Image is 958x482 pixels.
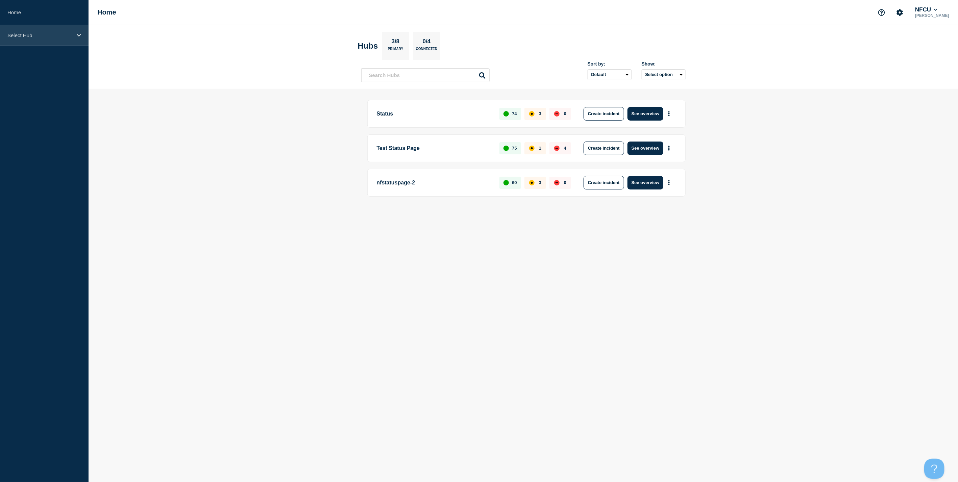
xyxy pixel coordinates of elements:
[584,176,624,189] button: Create incident
[665,176,673,189] button: More actions
[588,69,632,80] select: Sort by
[665,107,673,120] button: More actions
[584,142,624,155] button: Create incident
[529,111,535,117] div: affected
[389,38,402,47] p: 3/8
[529,146,535,151] div: affected
[665,142,673,154] button: More actions
[539,146,541,151] p: 1
[420,38,433,47] p: 0/4
[914,6,939,13] button: NFCU
[503,111,509,117] div: up
[97,8,116,16] h1: Home
[924,459,944,479] iframe: Help Scout Beacon - Open
[539,111,541,116] p: 3
[503,146,509,151] div: up
[358,41,378,51] h2: Hubs
[377,142,492,155] p: Test Status Page
[642,61,686,67] div: Show:
[512,146,517,151] p: 75
[512,111,517,116] p: 74
[388,47,403,54] p: Primary
[554,180,560,185] div: down
[628,142,663,155] button: See overview
[588,61,632,67] div: Sort by:
[642,69,686,80] button: Select option
[564,111,566,116] p: 0
[539,180,541,185] p: 3
[377,107,492,121] p: Status
[529,180,535,185] div: affected
[584,107,624,121] button: Create incident
[416,47,437,54] p: Connected
[7,32,72,38] p: Select Hub
[628,176,663,189] button: See overview
[628,107,663,121] button: See overview
[914,13,951,18] p: [PERSON_NAME]
[564,180,566,185] p: 0
[875,5,889,20] button: Support
[554,146,560,151] div: down
[503,180,509,185] div: up
[361,68,490,82] input: Search Hubs
[564,146,566,151] p: 4
[554,111,560,117] div: down
[893,5,907,20] button: Account settings
[377,176,492,189] p: nfstatuspage-2
[512,180,517,185] p: 60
